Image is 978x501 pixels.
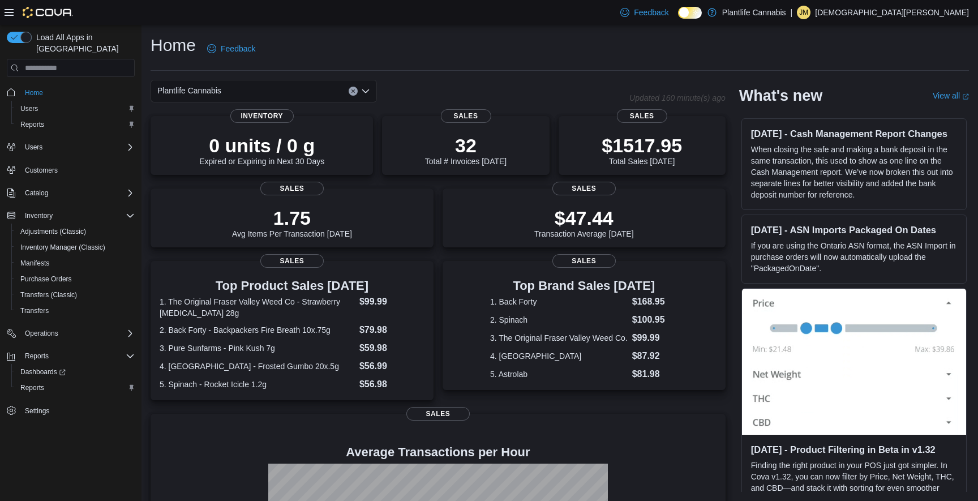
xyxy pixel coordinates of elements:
[25,329,58,338] span: Operations
[20,186,135,200] span: Catalog
[490,296,628,307] dt: 1. Back Forty
[199,134,324,166] div: Expired or Expiring in Next 30 Days
[616,1,673,24] a: Feedback
[490,369,628,380] dt: 5. Astrolab
[16,241,110,254] a: Inventory Manager (Classic)
[20,104,38,113] span: Users
[751,144,957,200] p: When closing the safe and making a bank deposit in the same transaction, this used to show as one...
[751,224,957,235] h3: [DATE] - ASN Imports Packaged On Dates
[20,85,135,99] span: Home
[632,349,678,363] dd: $87.92
[16,102,135,115] span: Users
[160,342,355,354] dt: 3. Pure Sunfarms - Pink Kush 7g
[20,164,62,177] a: Customers
[260,254,324,268] span: Sales
[199,134,324,157] p: 0 units / 0 g
[2,402,139,419] button: Settings
[2,162,139,178] button: Customers
[441,109,491,123] span: Sales
[490,350,628,362] dt: 4. [GEOGRAPHIC_DATA]
[16,365,135,379] span: Dashboards
[359,359,424,373] dd: $56.99
[203,37,260,60] a: Feedback
[151,34,196,57] h1: Home
[20,306,49,315] span: Transfers
[25,143,42,152] span: Users
[20,140,47,154] button: Users
[232,207,352,238] div: Avg Items Per Transaction [DATE]
[20,349,135,363] span: Reports
[16,241,135,254] span: Inventory Manager (Classic)
[534,207,634,238] div: Transaction Average [DATE]
[11,255,139,271] button: Manifests
[20,209,57,222] button: Inventory
[361,87,370,96] button: Open list of options
[221,43,255,54] span: Feedback
[617,109,667,123] span: Sales
[11,224,139,239] button: Adjustments (Classic)
[552,254,616,268] span: Sales
[20,349,53,363] button: Reports
[16,102,42,115] a: Users
[20,383,44,392] span: Reports
[20,275,72,284] span: Purchase Orders
[2,208,139,224] button: Inventory
[11,287,139,303] button: Transfers (Classic)
[11,380,139,396] button: Reports
[16,381,135,395] span: Reports
[602,134,682,157] p: $1517.95
[751,444,957,455] h3: [DATE] - Product Filtering in Beta in v1.32
[16,225,91,238] a: Adjustments (Classic)
[25,88,43,97] span: Home
[11,271,139,287] button: Purchase Orders
[16,381,49,395] a: Reports
[20,259,49,268] span: Manifests
[632,367,678,381] dd: $81.98
[2,348,139,364] button: Reports
[11,117,139,132] button: Reports
[2,84,139,100] button: Home
[20,140,135,154] span: Users
[16,256,135,270] span: Manifests
[16,256,54,270] a: Manifests
[602,134,682,166] div: Total Sales [DATE]
[425,134,507,166] div: Total # Invoices [DATE]
[799,6,808,19] span: JM
[20,186,53,200] button: Catalog
[791,6,793,19] p: |
[632,331,678,345] dd: $99.99
[490,314,628,326] dt: 2. Spinach
[11,364,139,380] a: Dashboards
[20,404,135,418] span: Settings
[20,209,135,222] span: Inventory
[20,227,86,236] span: Adjustments (Classic)
[751,128,957,139] h3: [DATE] - Cash Management Report Changes
[230,109,294,123] span: Inventory
[25,211,53,220] span: Inventory
[406,407,470,421] span: Sales
[751,240,957,274] p: If you are using the Ontario ASN format, the ASN Import in purchase orders will now automatically...
[25,352,49,361] span: Reports
[32,32,135,54] span: Load All Apps in [GEOGRAPHIC_DATA]
[160,296,355,319] dt: 1. The Original Fraser Valley Weed Co - Strawberry [MEDICAL_DATA] 28g
[20,404,54,418] a: Settings
[11,101,139,117] button: Users
[490,279,678,293] h3: Top Brand Sales [DATE]
[16,225,135,238] span: Adjustments (Classic)
[534,207,634,229] p: $47.44
[232,207,352,229] p: 1.75
[629,93,726,102] p: Updated 160 minute(s) ago
[20,163,135,177] span: Customers
[16,272,135,286] span: Purchase Orders
[359,295,424,309] dd: $99.99
[16,288,135,302] span: Transfers (Classic)
[157,84,221,97] span: Plantlife Cannabis
[20,367,66,376] span: Dashboards
[359,323,424,337] dd: $79.98
[25,406,49,416] span: Settings
[678,7,702,19] input: Dark Mode
[160,324,355,336] dt: 2. Back Forty - Backpackers Fire Breath 10x.75g
[815,6,969,19] p: [DEMOGRAPHIC_DATA][PERSON_NAME]
[16,272,76,286] a: Purchase Orders
[933,91,969,100] a: View allExternal link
